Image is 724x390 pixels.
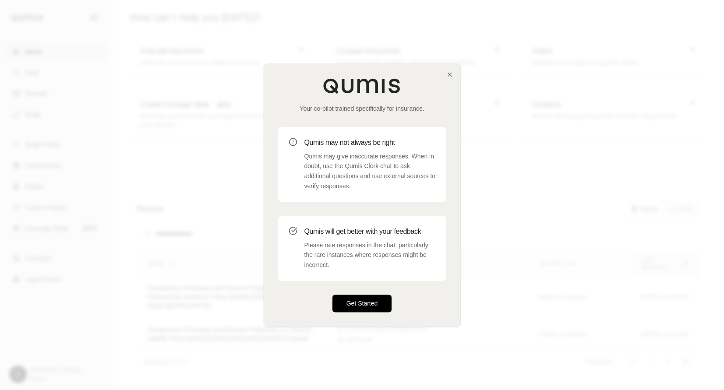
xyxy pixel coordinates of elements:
h3: Qumis may not always be right [304,137,436,148]
p: Your co-pilot trained specifically for insurance. [278,104,446,113]
img: Qumis Logo [323,78,402,94]
h3: Qumis will get better with your feedback [304,226,436,237]
p: Please rate responses in the chat, particularly the rare instances where responses might be incor... [304,240,436,270]
p: Qumis may give inaccurate responses. When in doubt, use the Qumis Clerk chat to ask additional qu... [304,151,436,191]
button: Get Started [332,295,392,312]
